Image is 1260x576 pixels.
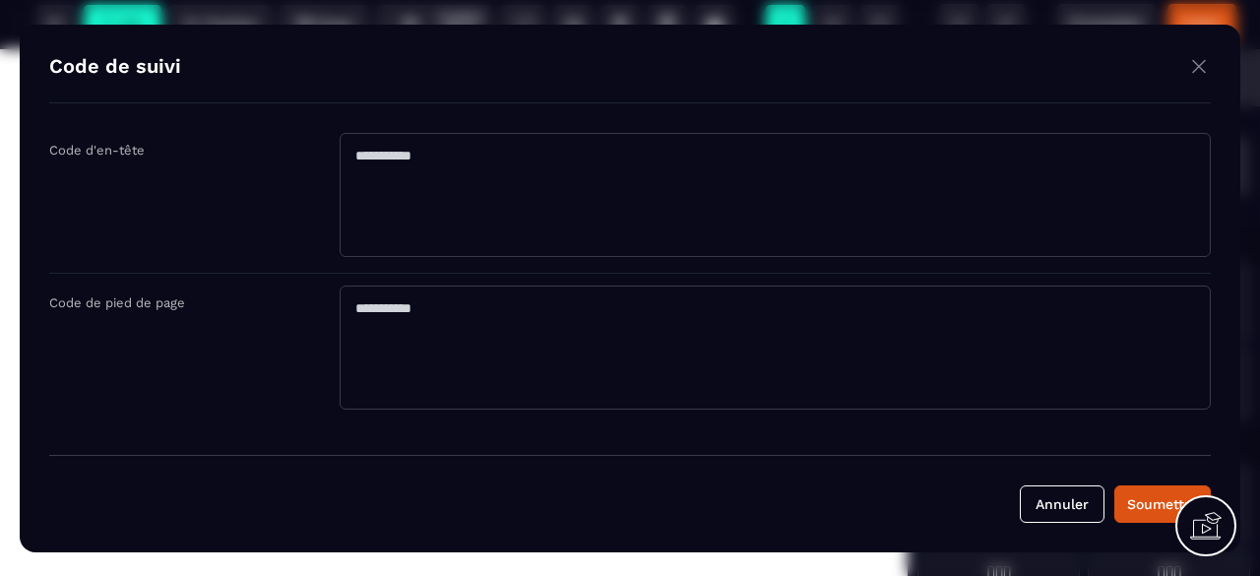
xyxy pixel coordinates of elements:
img: close [1187,54,1211,79]
label: Code de pied de page [49,295,185,310]
h4: Code de suivi [49,54,181,83]
label: Code d'en-tête [49,143,145,158]
button: Soumettre [1114,485,1211,523]
div: Soumettre [1127,494,1198,514]
button: Annuler [1020,485,1104,523]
